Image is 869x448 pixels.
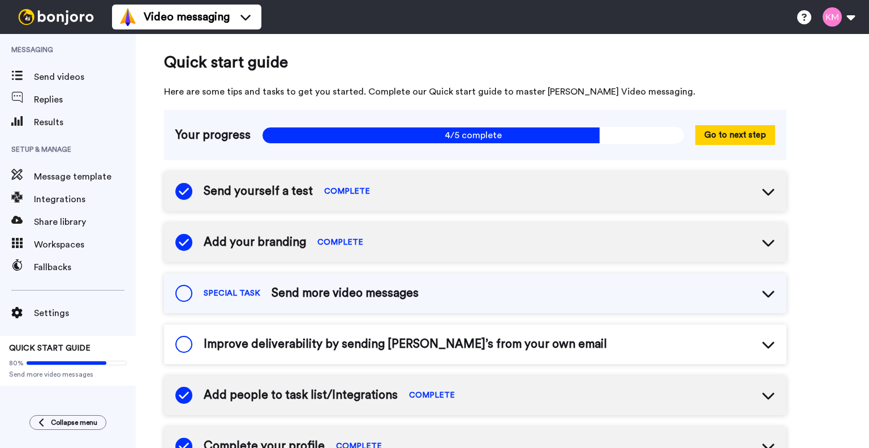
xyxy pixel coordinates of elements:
span: Message template [34,170,136,184]
span: Fallbacks [34,261,136,274]
span: Your progress [175,127,251,144]
span: Video messaging [144,9,230,25]
span: Send videos [34,70,136,84]
img: vm-color.svg [119,8,137,26]
img: bj-logo-header-white.svg [14,9,98,25]
span: Send more video messages [9,370,127,379]
span: QUICK START GUIDE [9,344,91,352]
span: Results [34,116,136,129]
span: Improve deliverability by sending [PERSON_NAME]’s from your own email [204,336,607,353]
span: 80% [9,359,24,368]
span: Integrations [34,193,136,206]
span: COMPLETE [324,186,370,197]
button: Go to next step [695,125,775,145]
span: Send yourself a test [204,183,313,200]
span: Add your branding [204,234,306,251]
span: Workspaces [34,238,136,251]
span: Collapse menu [51,418,97,427]
span: Share library [34,215,136,229]
button: Collapse menu [29,415,106,430]
span: SPECIAL TASK [204,288,260,299]
span: Replies [34,93,136,106]
span: Settings [34,306,136,320]
span: Add people to task list/Integrations [204,387,398,404]
span: Here are some tips and tasks to get you started. Complete our Quick start guide to master [PERSON... [164,85,786,99]
span: COMPLETE [409,390,455,401]
span: COMPLETE [317,237,363,248]
span: Send more video messages [272,285,419,302]
span: 4/5 complete [262,127,684,144]
span: Quick start guide [164,51,786,74]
